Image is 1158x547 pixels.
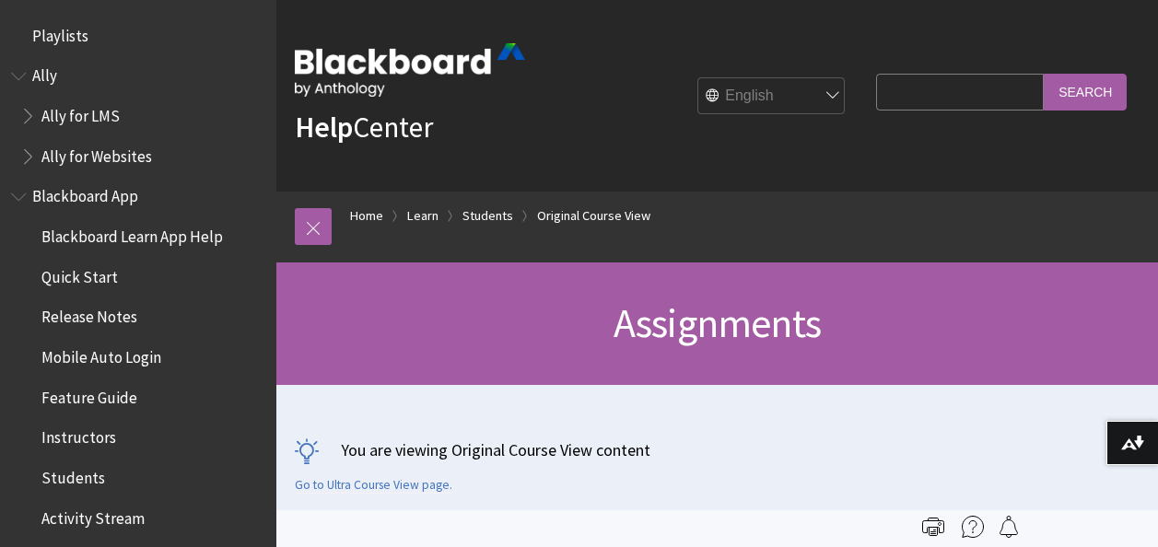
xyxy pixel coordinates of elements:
span: Ally [32,61,57,86]
a: Go to Ultra Course View page. [295,477,452,494]
span: Release Notes [41,302,137,327]
img: More help [962,516,984,538]
a: Learn [407,204,439,227]
nav: Book outline for Playlists [11,20,265,52]
span: Feature Guide [41,382,137,407]
span: Blackboard Learn App Help [41,221,223,246]
span: Ally for LMS [41,100,120,125]
span: Blackboard App [32,181,138,206]
img: Blackboard by Anthology [295,43,525,97]
span: Activity Stream [41,503,145,528]
img: Print [922,516,944,538]
input: Search [1044,74,1127,110]
a: Original Course View [537,204,650,227]
span: Mobile Auto Login [41,342,161,367]
a: Home [350,204,383,227]
span: Ally for Websites [41,141,152,166]
span: Assignments [614,297,821,348]
a: HelpCenter [295,109,433,145]
select: Site Language Selector [698,78,846,115]
span: Instructors [41,423,116,448]
span: Playlists [32,20,88,45]
img: Follow this page [998,516,1020,538]
span: Quick Start [41,262,118,286]
strong: Help [295,109,353,145]
span: Students [41,462,105,487]
p: You are viewing Original Course View content [295,438,1140,461]
nav: Book outline for Anthology Ally Help [11,61,265,172]
a: Students [462,204,513,227]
